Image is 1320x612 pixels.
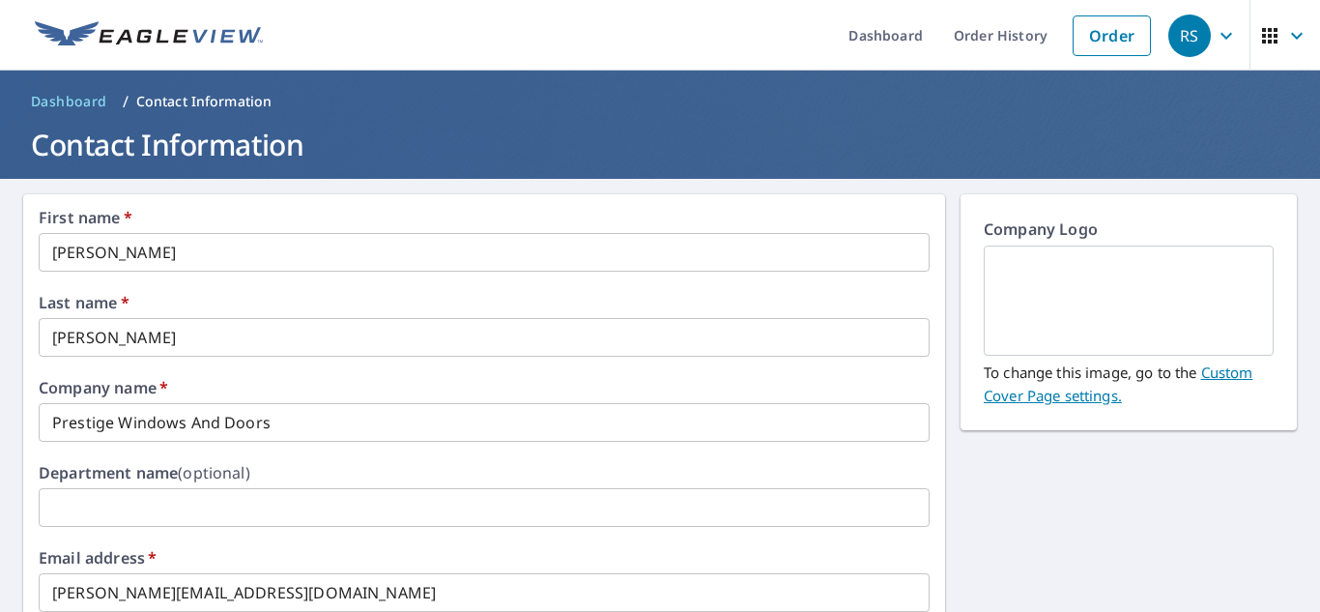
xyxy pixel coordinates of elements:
p: To change this image, go to the [984,356,1274,407]
a: Order [1073,15,1151,56]
label: First name [39,210,132,225]
div: RS [1168,15,1211,57]
label: Email address [39,550,157,566]
h1: Contact Information [23,125,1297,164]
b: (optional) [178,462,250,483]
span: Dashboard [31,92,107,111]
label: Company name [39,380,168,395]
label: Department name [39,465,250,481]
p: Contact Information [136,92,273,111]
nav: breadcrumb [23,86,1297,117]
a: Dashboard [23,86,115,117]
label: Last name [39,295,129,310]
img: EmptyCustomerLogo.png [1007,248,1250,353]
img: EV Logo [35,21,263,50]
li: / [123,90,129,113]
p: Company Logo [984,218,1274,246]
